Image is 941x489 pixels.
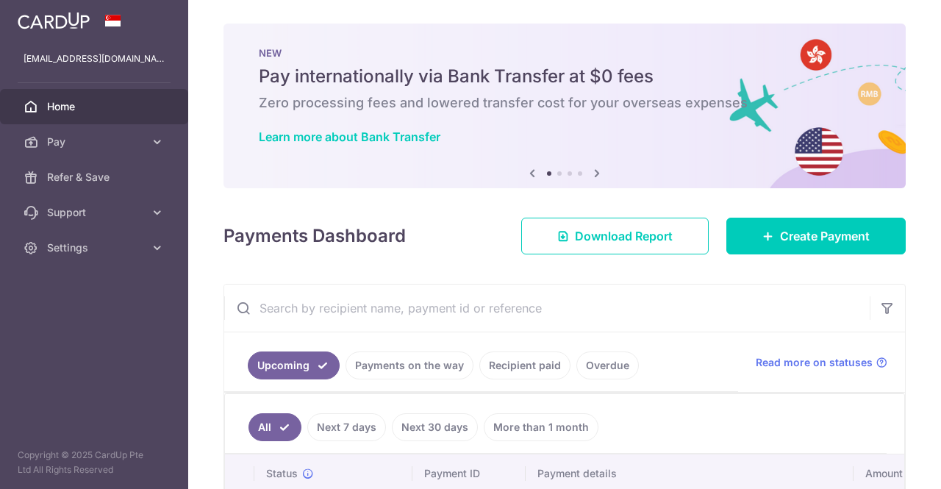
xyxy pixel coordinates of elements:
a: Next 30 days [392,413,478,441]
p: [EMAIL_ADDRESS][DOMAIN_NAME] [24,51,165,66]
a: Upcoming [248,351,340,379]
a: Payments on the way [346,351,473,379]
a: Overdue [576,351,639,379]
img: CardUp [18,12,90,29]
p: NEW [259,47,870,59]
input: Search by recipient name, payment id or reference [224,285,870,332]
span: Home [47,99,144,114]
span: Read more on statuses [756,355,873,370]
a: Recipient paid [479,351,570,379]
span: Settings [47,240,144,255]
span: Download Report [575,227,673,245]
span: Support [47,205,144,220]
a: Next 7 days [307,413,386,441]
span: Create Payment [780,227,870,245]
span: Pay [47,135,144,149]
h5: Pay internationally via Bank Transfer at $0 fees [259,65,870,88]
span: Status [266,466,298,481]
a: Download Report [521,218,709,254]
span: Amount [865,466,903,481]
a: Read more on statuses [756,355,887,370]
a: All [248,413,301,441]
img: Bank transfer banner [223,24,906,188]
a: Learn more about Bank Transfer [259,129,440,144]
h6: Zero processing fees and lowered transfer cost for your overseas expenses [259,94,870,112]
a: Create Payment [726,218,906,254]
span: Refer & Save [47,170,144,185]
h4: Payments Dashboard [223,223,406,249]
a: More than 1 month [484,413,598,441]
